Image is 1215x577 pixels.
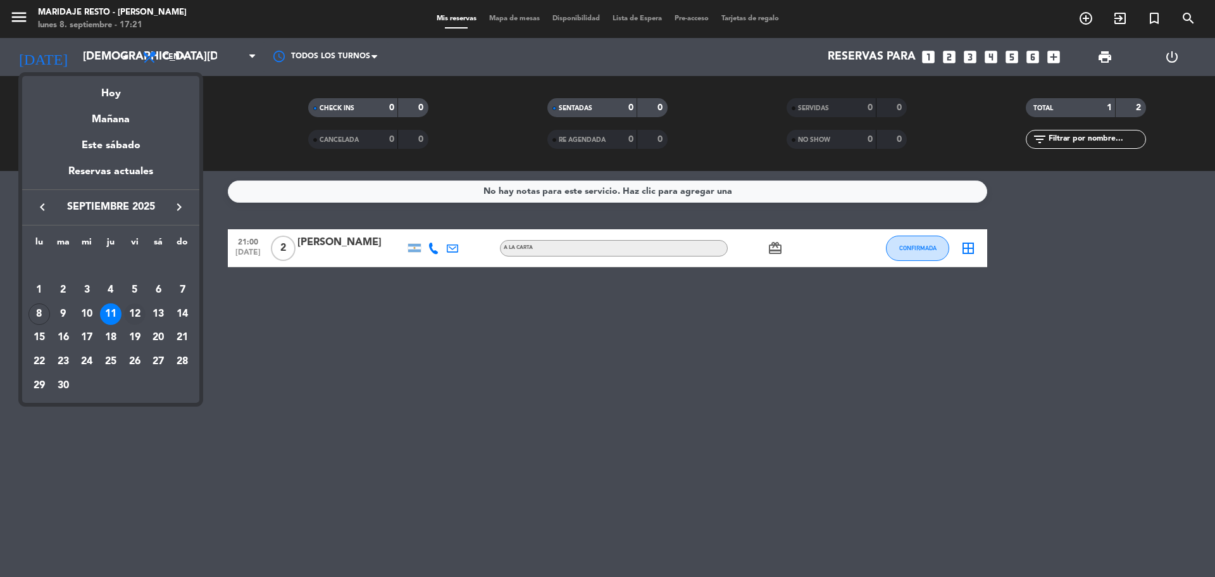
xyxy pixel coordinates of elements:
[51,302,75,326] td: 9 de septiembre de 2025
[171,351,193,372] div: 28
[27,350,51,374] td: 22 de septiembre de 2025
[147,327,169,348] div: 20
[35,200,50,215] i: keyboard_arrow_left
[99,235,123,255] th: jueves
[53,375,74,396] div: 30
[124,351,146,372] div: 26
[53,327,74,348] div: 16
[123,278,147,302] td: 5 de septiembre de 2025
[75,350,99,374] td: 24 de septiembre de 2025
[27,302,51,326] td: 8 de septiembre de 2025
[27,278,51,302] td: 1 de septiembre de 2025
[76,279,97,301] div: 3
[123,350,147,374] td: 26 de septiembre de 2025
[75,326,99,350] td: 17 de septiembre de 2025
[170,235,194,255] th: domingo
[51,278,75,302] td: 2 de septiembre de 2025
[123,235,147,255] th: viernes
[75,235,99,255] th: miércoles
[53,351,74,372] div: 23
[75,302,99,326] td: 10 de septiembre de 2025
[99,278,123,302] td: 4 de septiembre de 2025
[147,302,171,326] td: 13 de septiembre de 2025
[99,326,123,350] td: 18 de septiembre de 2025
[51,326,75,350] td: 16 de septiembre de 2025
[147,350,171,374] td: 27 de septiembre de 2025
[99,350,123,374] td: 25 de septiembre de 2025
[53,303,74,325] div: 9
[22,102,199,128] div: Mañana
[76,303,97,325] div: 10
[51,374,75,398] td: 30 de septiembre de 2025
[22,76,199,102] div: Hoy
[27,235,51,255] th: lunes
[31,199,54,215] button: keyboard_arrow_left
[170,302,194,326] td: 14 de septiembre de 2025
[22,128,199,163] div: Este sábado
[53,279,74,301] div: 2
[171,303,193,325] div: 14
[76,327,97,348] div: 17
[147,326,171,350] td: 20 de septiembre de 2025
[123,326,147,350] td: 19 de septiembre de 2025
[147,235,171,255] th: sábado
[124,279,146,301] div: 5
[27,326,51,350] td: 15 de septiembre de 2025
[123,302,147,326] td: 12 de septiembre de 2025
[171,200,187,215] i: keyboard_arrow_right
[100,303,121,325] div: 11
[147,278,171,302] td: 6 de septiembre de 2025
[168,199,190,215] button: keyboard_arrow_right
[171,327,193,348] div: 21
[147,351,169,372] div: 27
[51,350,75,374] td: 23 de septiembre de 2025
[147,279,169,301] div: 6
[100,327,121,348] div: 18
[75,278,99,302] td: 3 de septiembre de 2025
[28,303,50,325] div: 8
[51,235,75,255] th: martes
[28,351,50,372] div: 22
[22,163,199,189] div: Reservas actuales
[170,278,194,302] td: 7 de septiembre de 2025
[124,327,146,348] div: 19
[124,303,146,325] div: 12
[147,303,169,325] div: 13
[99,302,123,326] td: 11 de septiembre de 2025
[28,279,50,301] div: 1
[100,351,121,372] div: 25
[54,199,168,215] span: septiembre 2025
[100,279,121,301] div: 4
[28,327,50,348] div: 15
[171,279,193,301] div: 7
[27,374,51,398] td: 29 de septiembre de 2025
[27,254,194,278] td: SEP.
[170,326,194,350] td: 21 de septiembre de 2025
[170,350,194,374] td: 28 de septiembre de 2025
[76,351,97,372] div: 24
[28,375,50,396] div: 29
